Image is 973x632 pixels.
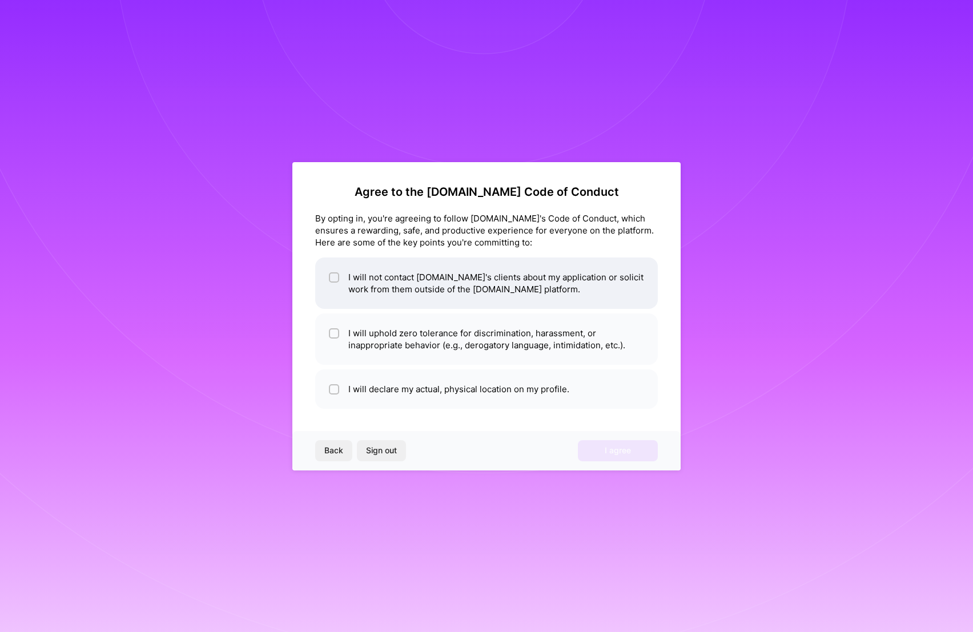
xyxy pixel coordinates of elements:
[315,212,658,248] div: By opting in, you're agreeing to follow [DOMAIN_NAME]'s Code of Conduct, which ensures a rewardin...
[324,445,343,456] span: Back
[315,369,658,409] li: I will declare my actual, physical location on my profile.
[357,440,406,461] button: Sign out
[315,257,658,309] li: I will not contact [DOMAIN_NAME]'s clients about my application or solicit work from them outside...
[315,313,658,365] li: I will uphold zero tolerance for discrimination, harassment, or inappropriate behavior (e.g., der...
[315,440,352,461] button: Back
[366,445,397,456] span: Sign out
[315,185,658,199] h2: Agree to the [DOMAIN_NAME] Code of Conduct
